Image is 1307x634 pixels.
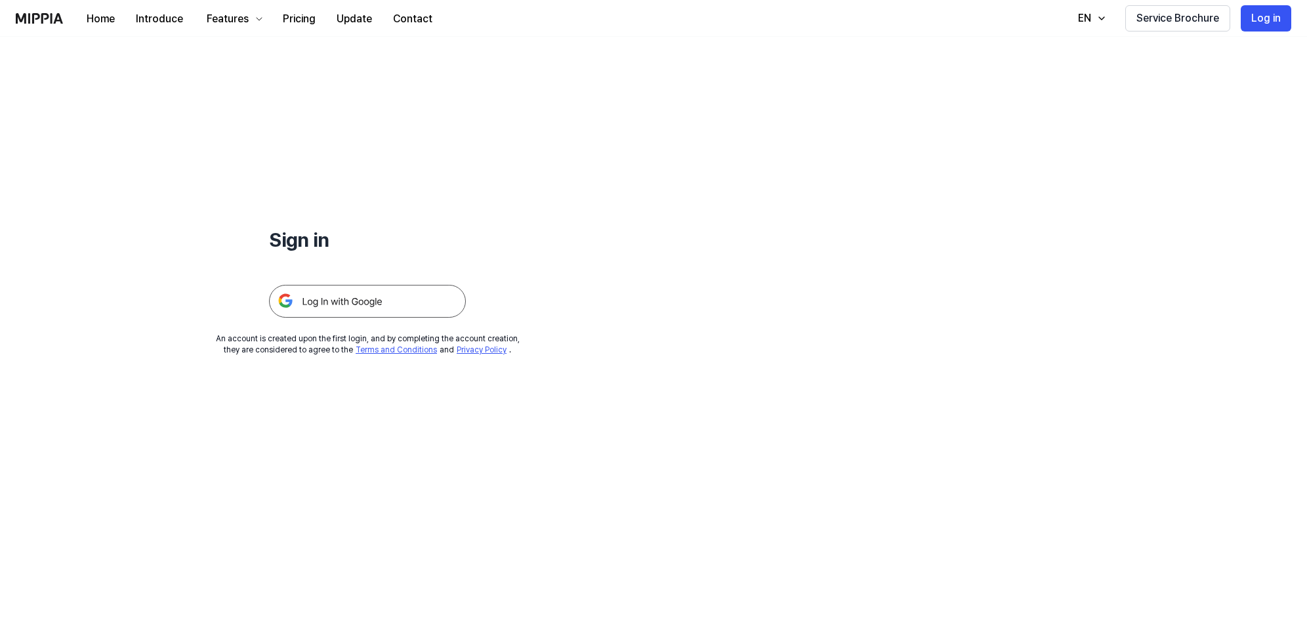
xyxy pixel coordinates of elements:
[356,345,437,354] a: Terms and Conditions
[269,226,466,253] h1: Sign in
[457,345,507,354] a: Privacy Policy
[1065,5,1115,32] button: EN
[1075,11,1094,26] div: EN
[272,6,326,32] button: Pricing
[125,6,194,32] button: Introduce
[269,285,466,318] img: 구글 로그인 버튼
[383,6,443,32] button: Contact
[1125,5,1230,32] button: Service Brochure
[16,13,63,24] img: logo
[326,6,383,32] button: Update
[204,11,251,27] div: Features
[216,333,520,356] div: An account is created upon the first login, and by completing the account creation, they are cons...
[76,6,125,32] button: Home
[1241,5,1291,32] button: Log in
[326,1,383,37] a: Update
[194,6,272,32] button: Features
